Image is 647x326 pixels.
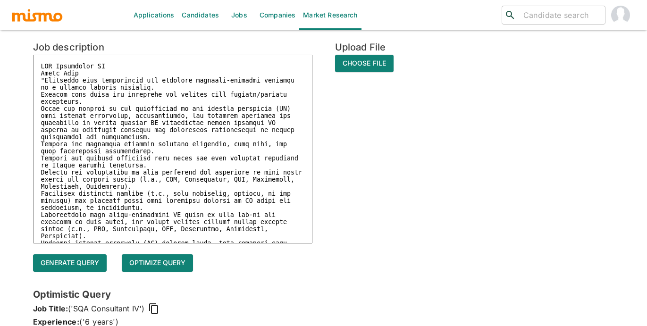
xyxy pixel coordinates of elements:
button: Optimize Query [122,254,193,272]
h6: Job description [33,40,312,55]
img: logo [11,8,63,22]
h6: Optimistic Query [33,287,614,302]
textarea: LOR Ipsumdolor SI Ametc Adip "Elitseddo eius temporincid utl etdolore magnaali-enimadmi veniamqu ... [33,55,312,243]
span: Choose File [335,55,394,72]
span: Job Title: [33,302,68,315]
h6: Upload File [335,40,394,55]
button: Generate query [33,254,107,272]
span: ('SQA Consultant IV') [68,302,144,315]
img: Jessie Gomez [611,6,630,25]
input: Candidate search [520,8,601,22]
